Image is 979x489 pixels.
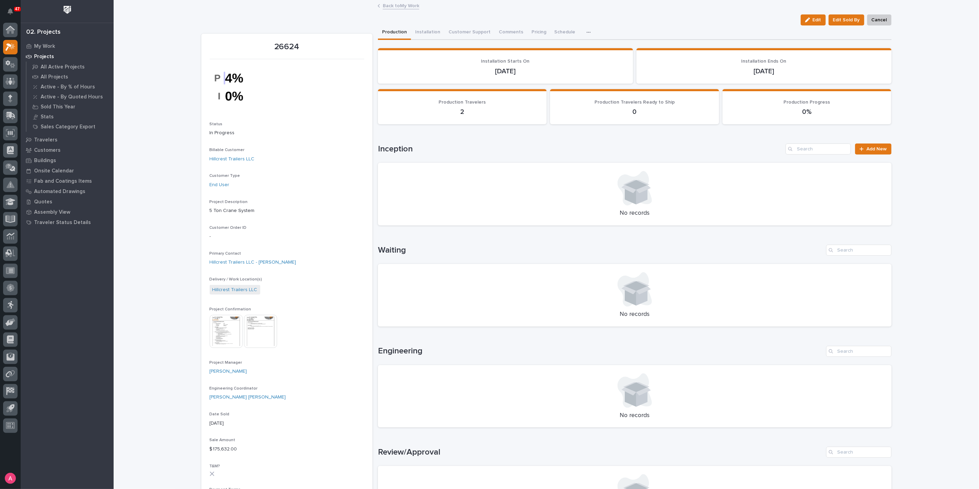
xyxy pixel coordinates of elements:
p: Active - By % of Hours [41,84,95,90]
span: Production Travelers [439,100,486,105]
p: All Active Projects [41,64,85,70]
a: [PERSON_NAME] [210,368,247,375]
button: Cancel [867,14,892,25]
span: Cancel [872,16,887,24]
div: 02. Projects [26,29,61,36]
button: Pricing [527,25,550,40]
p: No records [386,311,883,318]
p: Buildings [34,158,56,164]
span: Project Description [210,200,248,204]
button: Comments [495,25,527,40]
img: 9czwOq8Hu17RsE9ICyzwfiVun5YAYGWxbjK5wFZIdNo [210,63,261,111]
button: Edit [801,14,826,25]
p: 47 [15,7,20,11]
button: Notifications [3,4,18,19]
button: Customer Support [444,25,495,40]
p: Quotes [34,199,52,205]
p: Fab and Coatings Items [34,178,92,184]
p: Traveler Status Details [34,220,91,226]
p: Sales Category Export [41,124,95,130]
input: Search [786,143,851,155]
a: Hillcrest Trailers LLC - [PERSON_NAME] [210,259,296,266]
span: Customer Order ID [210,226,247,230]
span: Add New [867,147,887,151]
span: Edit [813,17,821,23]
a: My Work [21,41,114,51]
span: Customer Type [210,174,240,178]
input: Search [826,346,892,357]
p: Projects [34,54,54,60]
p: Travelers [34,137,57,143]
input: Search [826,245,892,256]
p: Active - By Quoted Hours [41,94,103,100]
span: Engineering Coordinator [210,386,258,391]
p: No records [386,210,883,217]
a: Add New [855,143,891,155]
a: Automated Drawings [21,186,114,196]
p: Assembly View [34,209,70,215]
input: Search [826,447,892,458]
a: All Active Projects [27,62,114,72]
p: My Work [34,43,55,50]
span: Sale Amount [210,438,235,442]
p: Onsite Calendar [34,168,74,174]
h1: Review/Approval [378,447,823,457]
a: All Projects [27,72,114,82]
a: Projects [21,51,114,62]
a: Stats [27,112,114,121]
p: [DATE] [386,67,625,75]
button: Production [378,25,411,40]
p: [DATE] [645,67,883,75]
a: Back toMy Work [383,1,419,9]
span: Billable Customer [210,148,245,152]
button: users-avatar [3,471,18,486]
div: Notifications47 [9,8,18,19]
p: Stats [41,114,54,120]
p: All Projects [41,74,68,80]
span: Installation Ends On [741,59,787,64]
h1: Engineering [378,346,823,356]
a: Sold This Year [27,102,114,111]
p: 26624 [210,42,364,52]
button: Edit Sold By [829,14,864,25]
h1: Waiting [378,245,823,255]
a: Traveler Status Details [21,217,114,227]
p: [DATE] [210,420,364,427]
a: Assembly View [21,207,114,217]
a: Active - By % of Hours [27,82,114,92]
span: Status [210,122,223,126]
span: Installation Starts On [481,59,530,64]
p: 0 [558,108,711,116]
p: $ 175,632.00 [210,446,364,453]
p: Automated Drawings [34,189,85,195]
p: No records [386,412,883,419]
a: Hillcrest Trailers LLC [210,156,255,163]
p: 5 Ton Crane System [210,207,364,214]
p: 2 [386,108,539,116]
a: Hillcrest Trailers LLC [212,286,257,294]
span: Project Confirmation [210,307,251,311]
span: Date Sold [210,412,230,416]
button: Installation [411,25,444,40]
p: In Progress [210,129,364,137]
a: Quotes [21,196,114,207]
a: End User [210,181,230,189]
img: Workspace Logo [61,3,74,16]
a: Onsite Calendar [21,166,114,176]
span: Delivery / Work Location(s) [210,277,262,281]
span: Production Progress [784,100,830,105]
span: Edit Sold By [833,16,860,24]
p: 0% [731,108,883,116]
p: Sold This Year [41,104,75,110]
a: Sales Category Export [27,122,114,131]
a: Customers [21,145,114,155]
a: [PERSON_NAME] [PERSON_NAME] [210,394,286,401]
button: Schedule [550,25,580,40]
p: - [210,233,364,240]
span: Project Manager [210,361,242,365]
a: Fab and Coatings Items [21,176,114,186]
